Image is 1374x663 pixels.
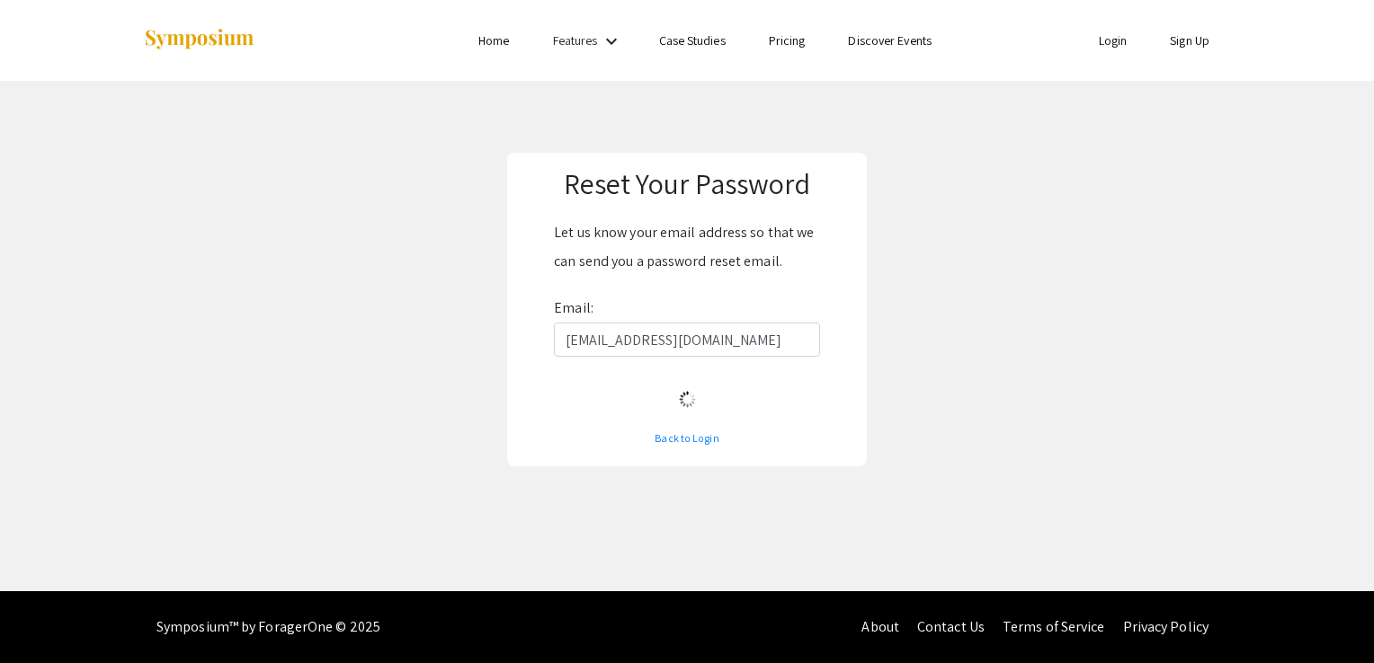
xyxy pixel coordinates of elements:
img: Symposium by ForagerOne [143,28,255,52]
mat-icon: Expand Features list [601,31,622,52]
div: Symposium™ by ForagerOne © 2025 [156,591,380,663]
div: Let us know your email address so that we can send you a password reset email. [554,218,820,276]
a: Pricing [769,32,806,49]
a: Terms of Service [1003,617,1105,636]
a: Sign Up [1170,32,1209,49]
label: Email: [554,294,593,323]
a: Features [553,32,598,49]
a: Home [478,32,509,49]
img: Loading [672,384,703,415]
a: Discover Events [848,32,932,49]
a: Back to Login [655,431,718,445]
a: Contact Us [917,617,985,636]
iframe: Chat [13,582,76,650]
h1: Reset Your Password [521,166,852,200]
a: Privacy Policy [1123,617,1209,636]
a: Case Studies [659,32,726,49]
a: About [861,617,899,636]
a: Login [1099,32,1128,49]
